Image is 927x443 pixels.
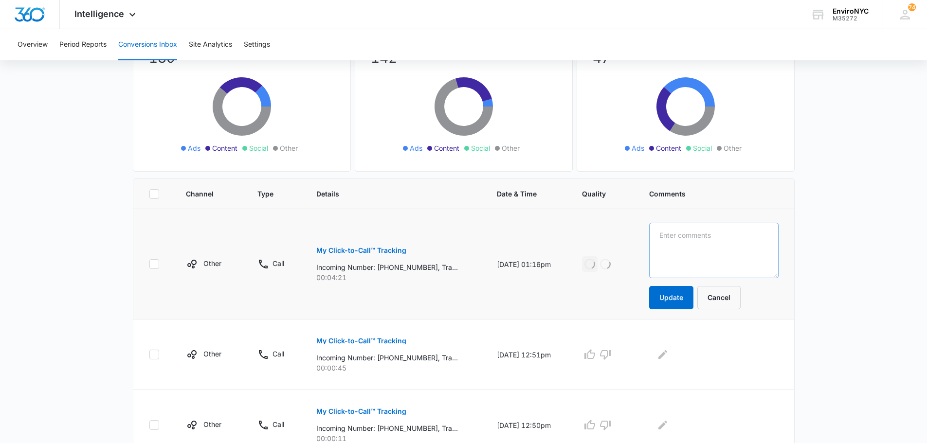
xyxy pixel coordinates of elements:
button: Period Reports [59,29,107,60]
button: Cancel [697,286,741,309]
button: My Click-to-Call™ Tracking [316,239,406,262]
td: [DATE] 12:51pm [485,319,570,390]
span: Social [249,143,268,153]
span: Ads [188,143,200,153]
span: Quality [582,189,612,199]
span: Social [693,143,712,153]
p: Other [203,258,221,268]
span: Content [212,143,237,153]
span: Channel [186,189,220,199]
button: Overview [18,29,48,60]
p: Incoming Number: [PHONE_NUMBER], Tracking Number: [PHONE_NUMBER], Ring To: [PHONE_NUMBER], Caller... [316,423,458,433]
div: notifications count [908,3,916,11]
span: Content [656,143,681,153]
span: Other [502,143,520,153]
span: Ads [632,143,644,153]
button: Settings [244,29,270,60]
button: Update [649,286,693,309]
p: Call [273,349,284,359]
p: Call [273,419,284,429]
div: account id [833,15,869,22]
span: Social [471,143,490,153]
p: 00:04:21 [316,272,474,283]
span: Ads [410,143,422,153]
span: Content [434,143,459,153]
button: My Click-to-Call™ Tracking [316,400,406,423]
span: Details [316,189,460,199]
p: My Click-to-Call™ Tracking [316,408,406,415]
p: Incoming Number: [PHONE_NUMBER], Tracking Number: [PHONE_NUMBER], Ring To: [PHONE_NUMBER], Caller... [316,262,458,272]
p: 00:00:45 [316,363,474,373]
span: Date & Time [497,189,544,199]
span: Other [724,143,742,153]
p: Other [203,419,221,429]
button: Edit Comments [655,417,671,433]
td: [DATE] 01:16pm [485,209,570,319]
button: My Click-to-Call™ Tracking [316,329,406,353]
span: 74 [908,3,916,11]
button: Site Analytics [189,29,232,60]
span: Other [280,143,298,153]
p: Call [273,258,284,268]
button: Conversions Inbox [118,29,177,60]
p: My Click-to-Call™ Tracking [316,247,406,254]
p: My Click-to-Call™ Tracking [316,337,406,344]
span: Comments [649,189,764,199]
div: account name [833,7,869,15]
button: Edit Comments [655,347,671,362]
p: Incoming Number: [PHONE_NUMBER], Tracking Number: [PHONE_NUMBER], Ring To: [PHONE_NUMBER], Caller... [316,353,458,363]
span: Intelligence [74,9,124,19]
p: Other [203,349,221,359]
span: Type [257,189,279,199]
